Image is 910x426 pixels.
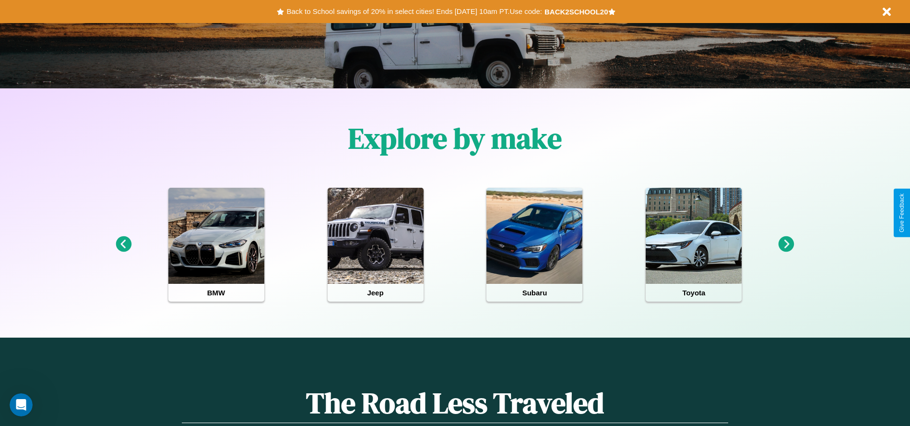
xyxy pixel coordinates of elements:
[328,284,424,302] h4: Jeep
[486,284,582,302] h4: Subaru
[168,284,264,302] h4: BMW
[284,5,544,18] button: Back to School savings of 20% in select cities! Ends [DATE] 10am PT.Use code:
[898,194,905,232] div: Give Feedback
[544,8,608,16] b: BACK2SCHOOL20
[348,119,562,158] h1: Explore by make
[182,383,728,423] h1: The Road Less Traveled
[10,393,33,416] iframe: Intercom live chat
[646,284,742,302] h4: Toyota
